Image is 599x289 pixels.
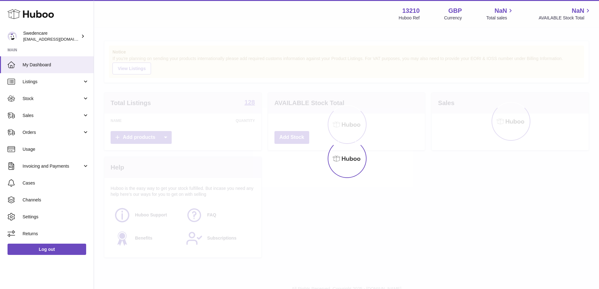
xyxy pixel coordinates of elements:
span: Stock [23,96,82,102]
span: NaN [572,7,584,15]
span: Orders [23,129,82,135]
span: Cases [23,180,89,186]
a: NaN Total sales [486,7,514,21]
span: Listings [23,79,82,85]
span: Usage [23,146,89,152]
span: Sales [23,113,82,119]
span: NaN [494,7,507,15]
span: Returns [23,231,89,237]
strong: GBP [448,7,462,15]
strong: 13210 [402,7,420,15]
span: Settings [23,214,89,220]
a: NaN AVAILABLE Stock Total [539,7,591,21]
a: Log out [8,244,86,255]
span: Channels [23,197,89,203]
span: AVAILABLE Stock Total [539,15,591,21]
span: [EMAIL_ADDRESS][DOMAIN_NAME] [23,37,92,42]
img: gemma.horsfield@swedencare.co.uk [8,32,17,41]
div: Swedencare [23,30,80,42]
span: Invoicing and Payments [23,163,82,169]
div: Currency [444,15,462,21]
div: Huboo Ref [399,15,420,21]
span: Total sales [486,15,514,21]
span: My Dashboard [23,62,89,68]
